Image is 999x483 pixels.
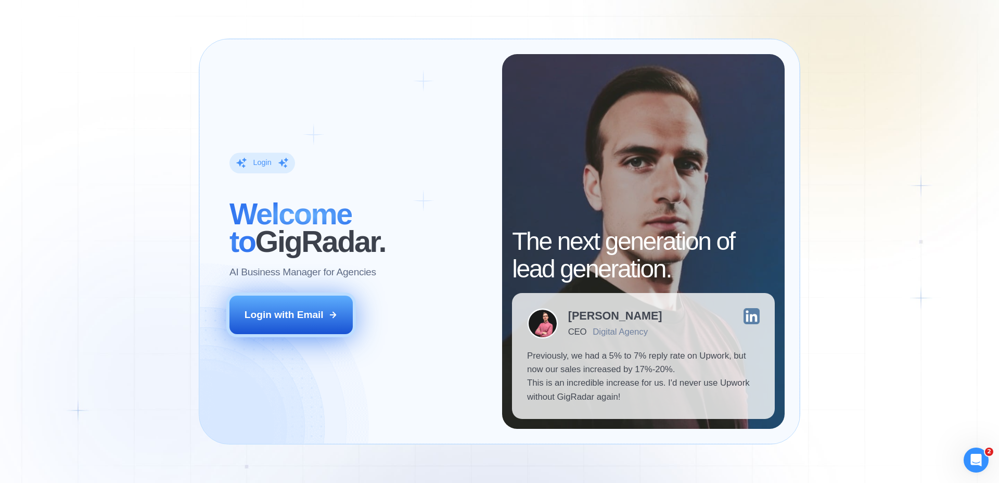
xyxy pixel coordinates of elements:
span: Welcome to [229,198,352,259]
div: Login with Email [245,308,324,322]
h2: ‍ GigRadar. [229,201,487,256]
p: Previously, we had a 5% to 7% reply rate on Upwork, but now our sales increased by 17%-20%. This ... [527,349,760,404]
button: Login with Email [229,296,353,334]
div: Digital Agency [593,327,648,337]
div: CEO [568,327,586,337]
div: [PERSON_NAME] [568,310,662,322]
div: Login [253,158,271,168]
h2: The next generation of lead generation. [512,228,775,283]
p: AI Business Manager for Agencies [229,265,376,279]
span: 2 [985,448,993,456]
iframe: Intercom live chat [964,448,989,473]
